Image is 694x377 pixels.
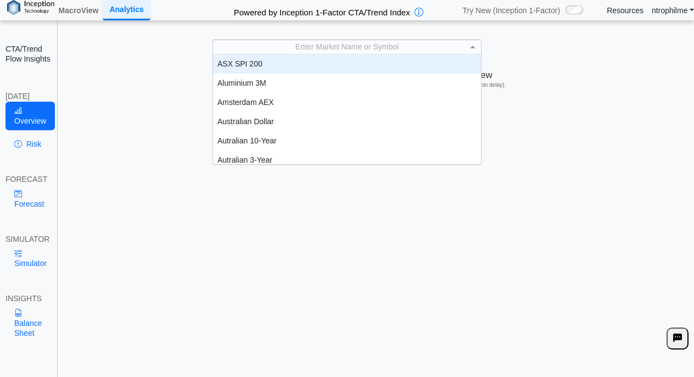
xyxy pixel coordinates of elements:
[213,74,481,93] div: Aluminium 3M
[61,121,691,132] h3: Please Select an Asset to Start
[213,40,481,54] div: Enter Market Name or Symbol
[54,1,103,20] a: MacroView
[5,135,55,153] a: Risk
[62,82,691,88] h5: Positioning data updated at previous day close; Price and Flow estimates updated intraday (15-min...
[5,184,53,213] a: Forecast
[260,70,492,80] span: [DATE] CTA/Trend Positioning & Flow Risk Overview
[5,44,52,64] h2: CTA/Trend Flow Insights
[652,5,694,15] a: ntrophilme
[5,174,52,184] div: FORECAST
[213,54,481,164] div: grid
[607,5,643,15] a: Resources
[213,93,481,112] div: Amsterdam AEX
[213,112,481,131] div: Australian Dollar
[5,293,52,303] div: INSIGHTS
[5,303,52,342] a: Balance Sheet
[230,3,415,18] h2: Powered by Inception 1-Factor CTA/Trend Index
[5,234,52,244] div: SIMULATOR
[5,102,55,130] a: Overview
[5,91,52,101] div: [DATE]
[462,5,560,15] span: Try New (Inception 1-Factor)
[213,131,481,151] div: Autralian 10-Year
[213,54,481,74] div: ASX SPI 200
[5,244,55,273] a: Simulator
[213,151,481,170] div: Autralian 3-Year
